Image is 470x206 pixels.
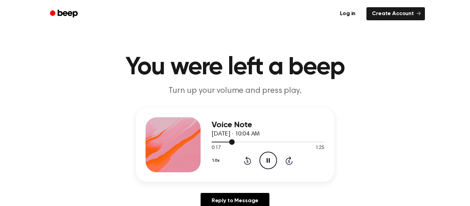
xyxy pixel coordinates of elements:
span: 1:25 [316,144,324,152]
p: Turn up your volume and press play. [103,85,367,97]
a: Log in [333,6,362,22]
h3: Voice Note [212,120,324,130]
a: Beep [45,7,84,21]
h1: You were left a beep [59,55,411,80]
a: Create Account [366,7,425,20]
button: 1.0x [212,155,222,166]
span: 0:17 [212,144,221,152]
span: [DATE] · 10:04 AM [212,131,260,137]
